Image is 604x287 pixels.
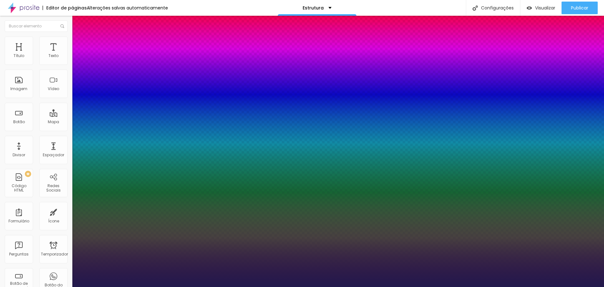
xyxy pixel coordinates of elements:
[48,53,59,58] font: Texto
[10,86,27,91] font: Imagem
[12,183,26,193] font: Código HTML
[8,218,29,224] font: Formulário
[481,5,514,11] font: Configurações
[535,5,555,11] font: Visualizar
[571,5,588,11] font: Publicar
[43,152,64,158] font: Espaçador
[46,183,61,193] font: Redes Sociais
[473,5,478,11] img: Ícone
[87,5,168,11] font: Alterações salvas automaticamente
[48,218,59,224] font: Ícone
[9,251,29,257] font: Perguntas
[60,24,64,28] img: Ícone
[13,152,25,158] font: Divisor
[14,53,24,58] font: Título
[562,2,598,14] button: Publicar
[48,119,59,124] font: Mapa
[41,251,68,257] font: Temporizador
[48,86,59,91] font: Vídeo
[527,5,532,11] img: view-1.svg
[5,20,68,32] input: Buscar elemento
[13,119,25,124] font: Botão
[520,2,562,14] button: Visualizar
[46,5,87,11] font: Editor de páginas
[303,5,324,11] font: Estrutura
